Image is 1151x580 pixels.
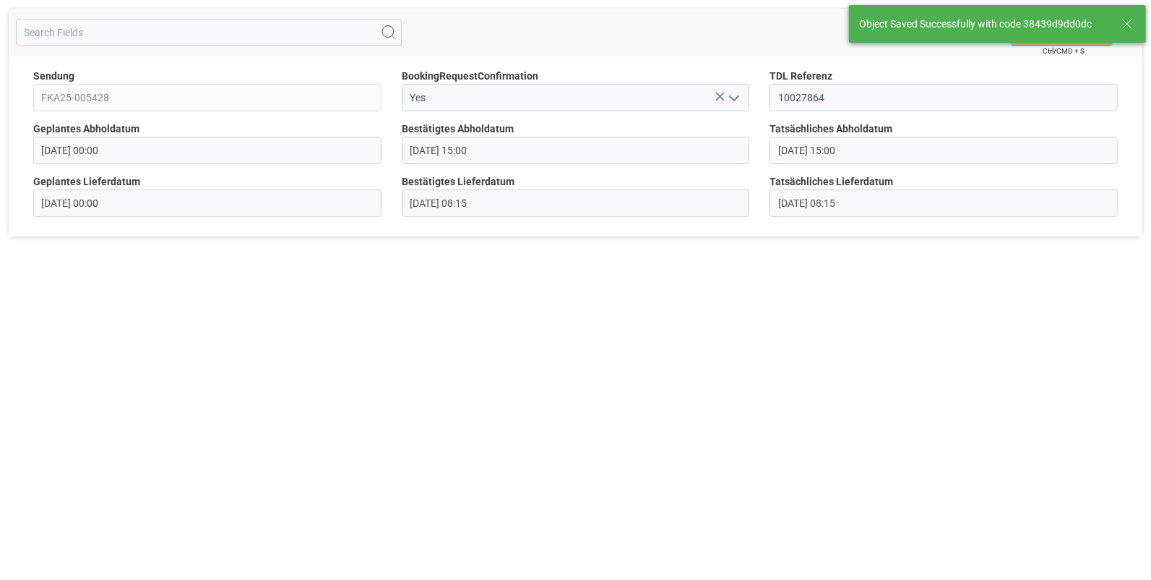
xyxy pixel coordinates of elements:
[859,17,1108,32] div: Object Saved Successfully with code 38439d9dd0dc
[402,174,514,189] span: Bestätigtes Lieferdatum
[402,121,514,137] span: Bestätigtes Abholdatum
[33,174,140,189] span: Geplantes Lieferdatum
[33,121,139,137] span: Geplantes Abholdatum
[402,137,750,164] input: DD.MM.YYYY HH:MM
[770,174,893,189] span: Tatsächliches Lieferdatum
[402,69,538,84] span: BookingRequestConfirmation
[770,137,1118,164] input: DD.MM.YYYY HH:MM
[16,19,402,46] input: Search Fields
[770,121,892,137] span: Tatsächliches Abholdatum
[33,69,74,84] span: Sendung
[33,189,381,217] input: DD.MM.YYYY HH:MM
[33,137,381,164] input: DD.MM.YYYY HH:MM
[770,189,1118,217] input: DD.MM.YYYY HH:MM
[770,69,832,84] span: TDL Referenz
[723,87,744,109] button: open menu
[402,189,750,217] input: DD.MM.YYYY HH:MM
[1043,46,1085,56] span: Ctrl/CMD + S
